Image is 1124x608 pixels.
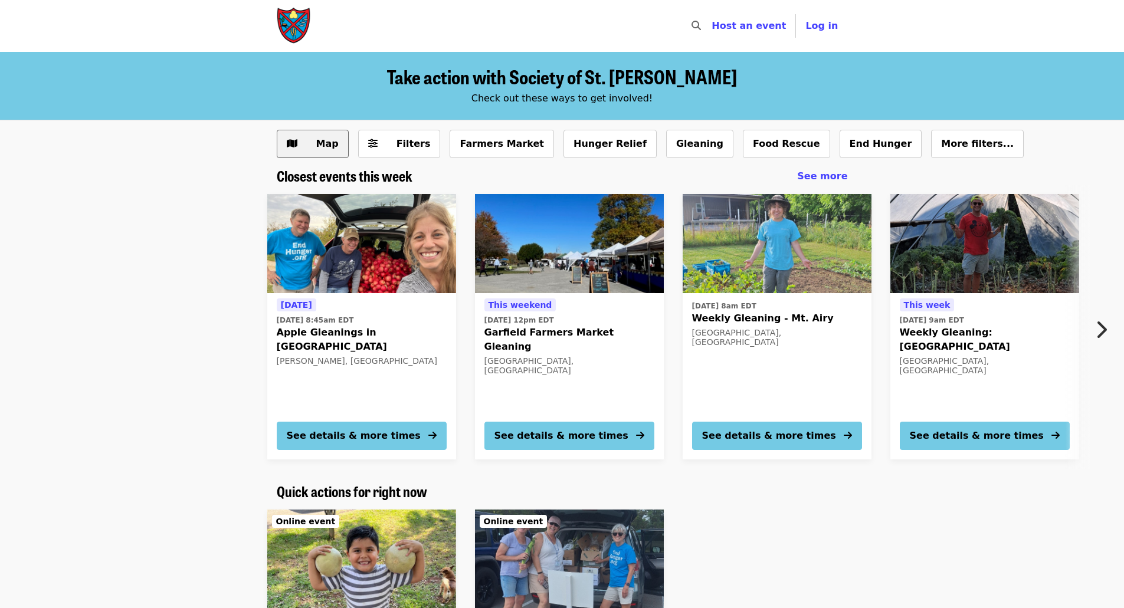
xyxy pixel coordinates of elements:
[277,315,354,326] time: [DATE] 8:45am EDT
[494,429,628,443] div: See details & more times
[484,315,554,326] time: [DATE] 12pm EDT
[712,20,786,31] a: Host an event
[797,169,847,183] a: See more
[805,20,838,31] span: Log in
[267,194,456,293] img: Apple Gleanings in Hamilton County organized by Society of St. Andrew
[797,170,847,182] span: See more
[484,326,654,354] span: Garfield Farmers Market Gleaning
[1095,318,1107,341] i: chevron-right icon
[702,429,836,443] div: See details & more times
[941,138,1014,149] span: More filters...
[396,138,431,149] span: Filters
[277,356,447,366] div: [PERSON_NAME], [GEOGRAPHIC_DATA]
[267,167,857,185] div: Closest events this week
[277,167,412,185] a: Closest events this week
[277,165,412,186] span: Closest events this week
[358,130,441,158] button: Filters (0 selected)
[683,194,871,459] a: See details for "Weekly Gleaning - Mt. Airy"
[428,430,437,441] i: arrow-right icon
[281,300,312,310] span: [DATE]
[484,356,654,376] div: [GEOGRAPHIC_DATA], [GEOGRAPHIC_DATA]
[692,311,862,326] span: Weekly Gleaning - Mt. Airy
[796,14,847,38] button: Log in
[900,356,1070,376] div: [GEOGRAPHIC_DATA], [GEOGRAPHIC_DATA]
[484,422,654,450] button: See details & more times
[276,517,336,526] span: Online event
[489,300,552,310] span: This weekend
[666,130,733,158] button: Gleaning
[890,194,1079,459] a: See details for "Weekly Gleaning: Our Harvest - College Hill"
[277,91,848,106] div: Check out these ways to get involved!
[890,194,1079,293] img: Weekly Gleaning: Our Harvest - College Hill organized by Society of St. Andrew
[900,326,1070,354] span: Weekly Gleaning: [GEOGRAPHIC_DATA]
[316,138,339,149] span: Map
[900,315,964,326] time: [DATE] 9am EDT
[840,130,922,158] button: End Hunger
[277,326,447,354] span: Apple Gleanings in [GEOGRAPHIC_DATA]
[267,483,857,500] div: Quick actions for right now
[900,422,1070,450] button: See details & more times
[277,130,349,158] button: Show map view
[475,194,664,459] a: See details for "Garfield Farmers Market Gleaning"
[1085,313,1124,346] button: Next item
[287,429,421,443] div: See details & more times
[450,130,554,158] button: Farmers Market
[844,430,852,441] i: arrow-right icon
[683,194,871,293] img: Weekly Gleaning - Mt. Airy organized by Society of St. Andrew
[277,7,312,45] img: Society of St. Andrew - Home
[904,300,951,310] span: This week
[368,138,378,149] i: sliders-h icon
[277,483,427,500] a: Quick actions for right now
[267,194,456,459] a: See details for "Apple Gleanings in Hamilton County"
[563,130,657,158] button: Hunger Relief
[287,138,297,149] i: map icon
[692,328,862,348] div: [GEOGRAPHIC_DATA], [GEOGRAPHIC_DATA]
[277,422,447,450] button: See details & more times
[910,429,1044,443] div: See details & more times
[931,130,1024,158] button: More filters...
[743,130,830,158] button: Food Rescue
[387,63,737,90] span: Take action with Society of St. [PERSON_NAME]
[692,20,701,31] i: search icon
[475,194,664,293] img: Garfield Farmers Market Gleaning organized by Society of St. Andrew
[692,422,862,450] button: See details & more times
[1051,430,1060,441] i: arrow-right icon
[277,481,427,501] span: Quick actions for right now
[636,430,644,441] i: arrow-right icon
[484,517,543,526] span: Online event
[692,301,756,311] time: [DATE] 8am EDT
[708,12,717,40] input: Search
